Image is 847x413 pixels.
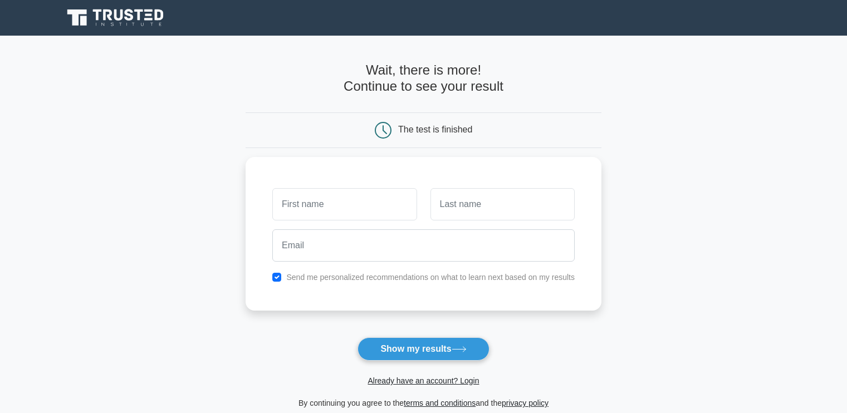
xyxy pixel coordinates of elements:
[272,229,575,262] input: Email
[502,399,549,407] a: privacy policy
[246,62,601,95] h4: Wait, there is more! Continue to see your result
[368,376,479,385] a: Already have an account? Login
[239,396,608,410] div: By continuing you agree to the and the
[272,188,417,220] input: First name
[430,188,575,220] input: Last name
[404,399,476,407] a: terms and conditions
[358,337,489,361] button: Show my results
[286,273,575,282] label: Send me personalized recommendations on what to learn next based on my results
[398,125,472,134] div: The test is finished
